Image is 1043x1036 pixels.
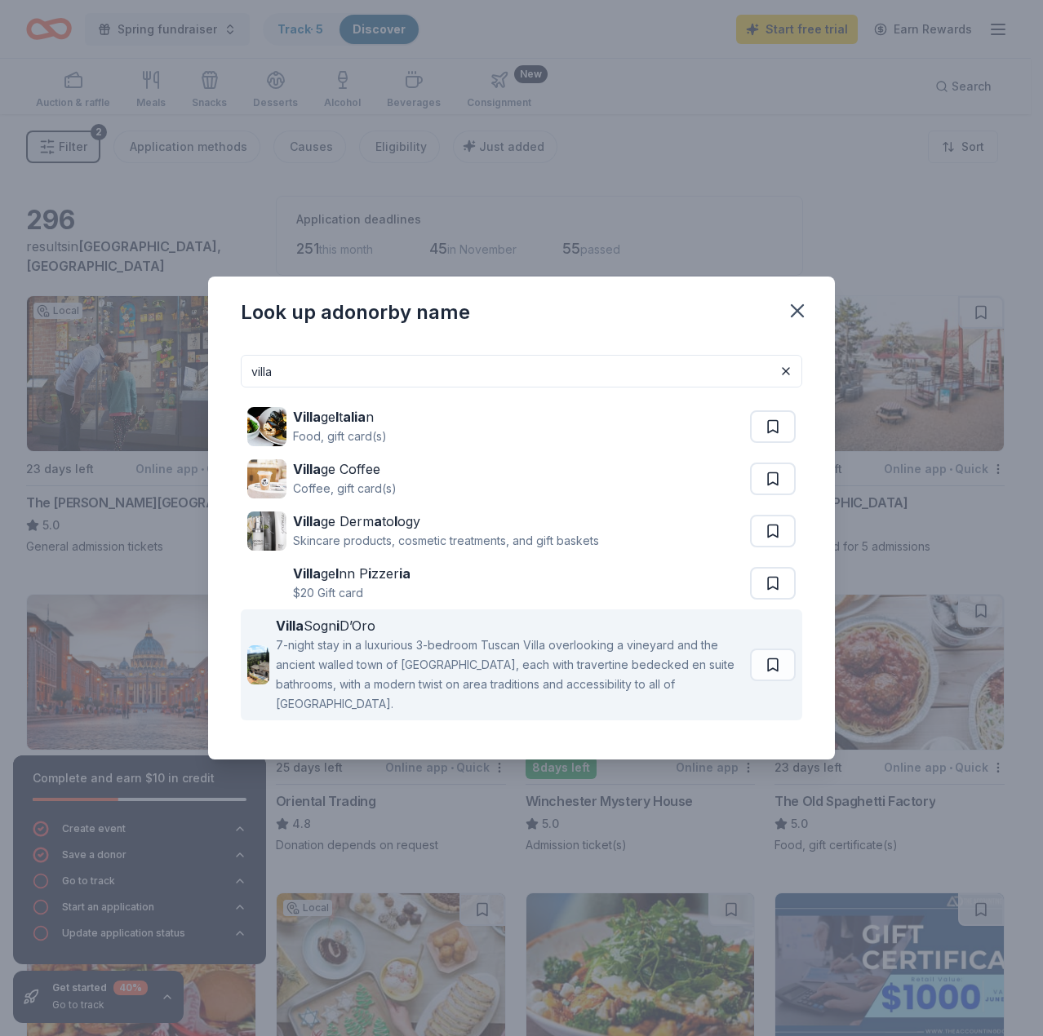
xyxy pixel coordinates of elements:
img: Image for Village Inn Pizzeria [247,564,286,603]
strong: I [335,565,339,582]
strong: ia [399,565,411,582]
strong: a [374,513,382,529]
strong: Villa [293,565,321,582]
strong: l [394,513,397,529]
div: Look up a donor by name [241,299,470,325]
div: Skincare products, cosmetic treatments, and gift baskets [293,531,599,551]
strong: alia [343,409,366,425]
strong: I [335,409,339,425]
strong: Villa [293,513,321,529]
div: Coffee, gift card(s) [293,479,397,498]
div: ge nn P zzer [293,564,411,583]
img: Image for Village Italian [247,407,286,446]
strong: Villa [293,461,321,477]
div: $20 Gift card [293,583,411,603]
div: Food, gift card(s) [293,427,387,446]
div: ge t n [293,407,387,427]
img: Image for Villa Sogni D’Oro [247,645,269,684]
input: Search [241,355,802,387]
strong: Villa [293,409,321,425]
div: 7-night stay in a luxurious 3-bedroom Tuscan Villa overlooking a vineyard and the ancient walled ... [276,635,744,714]
div: Sogn D’Oro [276,616,744,635]
strong: i [336,618,340,634]
img: Image for Village Dermatology [247,511,286,551]
div: ge Derm to ogy [293,511,599,531]
strong: Villa [276,618,304,634]
img: Image for Village Coffee [247,459,286,498]
strong: i [368,565,371,582]
div: ge Coffee [293,459,397,479]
